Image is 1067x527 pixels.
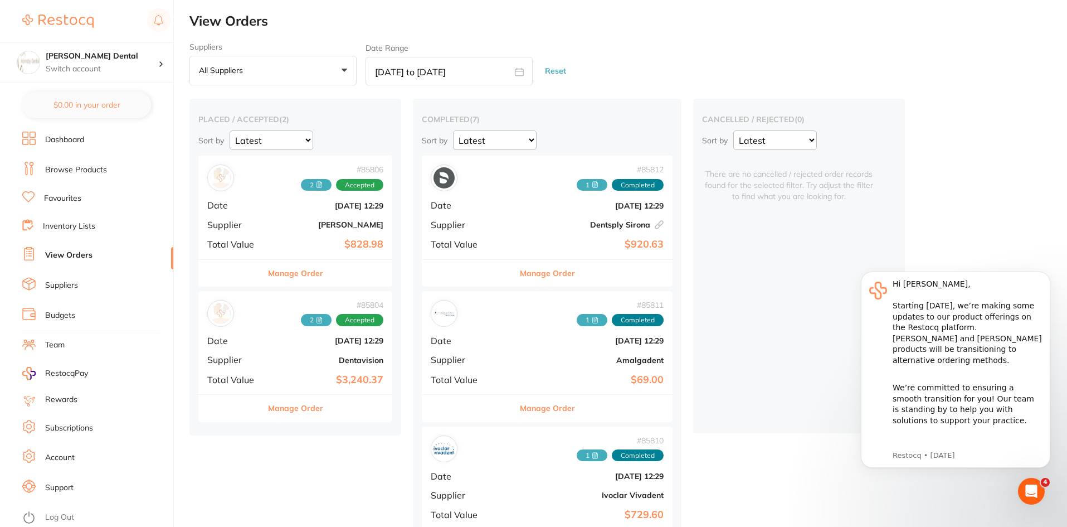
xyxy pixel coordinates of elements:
span: Total Value [207,239,263,249]
span: Supplier [431,220,505,230]
b: [DATE] 12:29 [514,201,664,210]
img: Henry Schein Halas [210,167,231,188]
span: 4 [1041,478,1050,487]
a: Restocq Logo [22,8,94,34]
b: $828.98 [272,239,383,250]
h2: placed / accepted ( 2 ) [198,114,392,124]
img: Ivoclar Vivadent [433,438,455,460]
p: Sort by [422,136,447,146]
label: Date Range [366,43,408,52]
span: # 85811 [577,301,664,310]
span: # 85812 [577,165,664,174]
span: Completed [612,179,664,191]
span: # 85804 [301,301,383,310]
img: Hornsby Dental [17,51,40,74]
span: # 85806 [301,165,383,174]
div: Simply reply to this message and we’ll be in touch to guide you through these next steps. We are ... [48,177,198,243]
a: Favourites [44,193,81,204]
label: Suppliers [189,42,357,51]
iframe: Intercom notifications message [844,255,1067,497]
div: Dentavision#858042 AcceptedDate[DATE] 12:29SupplierDentavisionTotal Value$3,240.37Manage Order [198,291,392,422]
span: Total Value [431,239,505,249]
span: Date [431,336,505,346]
span: Accepted [336,179,383,191]
button: Manage Order [268,395,323,422]
img: Restocq Logo [22,14,94,28]
button: Log Out [22,509,170,527]
p: All suppliers [199,65,247,75]
b: Ivoclar Vivadent [514,491,664,500]
a: Subscriptions [45,423,93,434]
b: Dentsply Sirona [514,220,664,229]
a: View Orders [45,250,92,261]
b: $69.00 [514,374,664,386]
button: Manage Order [520,260,575,287]
div: Henry Schein Halas#858062 AcceptedDate[DATE] 12:29Supplier[PERSON_NAME]Total Value$828.98Manage O... [198,156,392,287]
a: Team [45,340,65,351]
a: Suppliers [45,280,78,291]
span: Supplier [207,220,263,230]
p: Sort by [198,136,224,146]
b: [DATE] 12:29 [514,336,664,345]
span: Date [431,471,505,481]
b: Dentavision [272,356,383,365]
span: Received [577,179,607,191]
span: Supplier [431,490,505,500]
button: Manage Order [520,395,575,422]
span: Date [207,200,263,210]
p: Message from Restocq, sent 1d ago [48,196,198,206]
span: Supplier [207,355,263,365]
b: [PERSON_NAME] [272,220,383,229]
span: Received [301,314,332,326]
span: Received [577,449,607,462]
h2: cancelled / rejected ( 0 ) [702,114,896,124]
span: There are no cancelled / rejected order records found for the selected filter. Try adjust the fil... [702,156,876,202]
h2: View Orders [189,13,1067,29]
img: Dentsply Sirona [433,167,455,188]
button: Manage Order [268,260,323,287]
span: Date [207,336,263,346]
span: Total Value [431,510,505,520]
iframe: Intercom live chat [1018,478,1045,505]
h4: Hornsby Dental [46,51,158,62]
img: RestocqPay [22,367,36,380]
span: RestocqPay [45,368,88,379]
button: $0.00 in your order [22,91,151,118]
span: Accepted [336,314,383,326]
b: $3,240.37 [272,374,383,386]
b: $920.63 [514,239,664,250]
b: [DATE] 12:29 [272,201,383,210]
button: Reset [542,56,569,86]
p: Switch account [46,64,158,75]
img: Amalgadent [433,303,455,324]
span: Date [431,200,505,210]
span: Received [301,179,332,191]
a: Dashboard [45,134,84,146]
span: Completed [612,449,664,462]
b: [DATE] 12:29 [272,336,383,345]
a: Log Out [45,512,74,523]
b: Amalgadent [514,356,664,365]
span: Completed [612,314,664,326]
img: Dentavision [210,303,231,324]
h2: completed ( 7 ) [422,114,673,124]
a: RestocqPay [22,367,88,380]
a: Inventory Lists [43,221,95,232]
a: Rewards [45,394,77,405]
span: # 85810 [577,436,664,445]
a: Browse Products [45,165,107,176]
span: Total Value [207,375,263,385]
a: Support [45,482,74,494]
span: Supplier [431,355,505,365]
a: Budgets [45,310,75,321]
b: [DATE] 12:29 [514,472,664,481]
button: All suppliers [189,56,357,86]
b: $729.60 [514,509,664,521]
input: Select date range [366,57,533,85]
a: Account [45,452,75,463]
